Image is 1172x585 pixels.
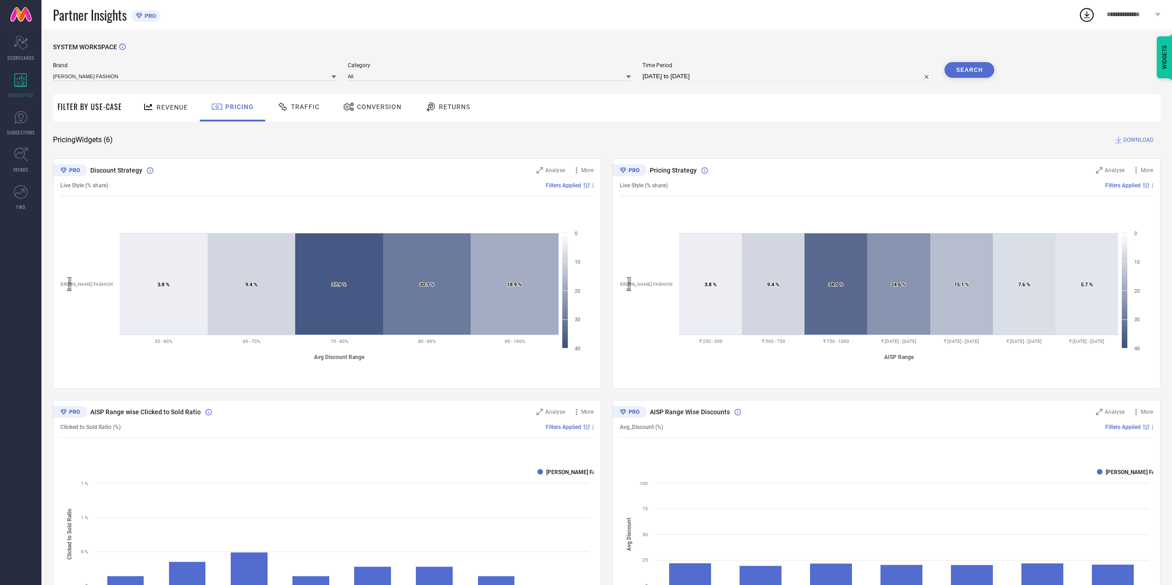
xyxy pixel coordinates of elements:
[420,282,434,288] text: 30.3 %
[620,424,663,430] span: Avg_Discount (%)
[612,406,647,420] div: Premium
[331,339,348,344] text: 70 - 80%
[53,406,87,420] div: Premium
[53,6,127,24] span: Partner Insights
[60,182,108,189] span: Live Style (% share)
[1152,424,1153,430] span: |
[650,167,697,174] span: Pricing Strategy
[142,12,156,19] span: PRO
[8,92,34,98] span: WORKSPACE
[357,103,402,110] span: Conversion
[954,282,969,288] text: 15.1 %
[90,408,201,416] span: AISP Range wise Clicked to Sold Ratio
[1105,182,1141,189] span: Filters Applied
[7,129,35,136] span: SUGGESTIONS
[291,103,320,110] span: Traffic
[157,104,188,111] span: Revenue
[1006,339,1042,344] text: ₹ [DATE] - [DATE]
[642,532,648,537] text: 50
[1018,282,1030,288] text: 7.6 %
[592,424,594,430] span: |
[546,182,581,189] span: Filters Applied
[90,167,142,174] span: Discount Strategy
[314,354,365,360] tspan: Avg Discount Range
[891,282,906,288] text: 24.6 %
[1105,167,1125,174] span: Analyse
[57,282,113,287] text: [PERSON_NAME] FASHION
[1096,409,1102,415] svg: Zoom
[767,282,779,288] text: 9.4 %
[620,182,668,189] span: Live Style (% share)
[53,43,117,51] span: SYSTEM WORKSPACE
[575,346,580,352] text: 40
[1134,317,1140,323] text: 30
[581,167,594,174] span: More
[1106,469,1172,475] text: [PERSON_NAME] FASHION
[58,101,122,112] span: Filter By Use-Case
[66,509,73,560] tspan: Clicked to Sold Ratio
[60,424,121,430] span: Clicked to Sold Ratio (%)
[1096,167,1102,174] svg: Zoom
[53,135,113,145] span: Pricing Widgets ( 6 )
[243,339,260,344] text: 60 - 70%
[332,282,346,288] text: 37.9 %
[592,182,594,189] span: |
[418,339,436,344] text: 80 - 90%
[642,557,648,562] text: 25
[536,409,543,415] svg: Zoom
[155,339,172,344] text: 50 - 60%
[1152,182,1153,189] span: |
[1134,346,1140,352] text: 40
[536,167,543,174] svg: Zoom
[348,62,631,69] span: Category
[1069,339,1104,344] text: ₹ [DATE] - [DATE]
[1134,288,1140,294] text: 20
[884,354,914,360] tspan: AISP Range
[699,339,723,344] text: ₹ 250 - 500
[642,506,648,511] text: 75
[642,71,933,82] input: Select time period
[245,282,257,288] text: 9.4 %
[546,469,612,475] text: [PERSON_NAME] FASHION
[157,282,169,288] text: 3.8 %
[1141,167,1153,174] span: More
[81,481,88,486] text: 1 %
[1141,409,1153,415] span: More
[616,282,672,287] text: [PERSON_NAME] FASHION
[762,339,785,344] text: ₹ 500 - 750
[1081,282,1093,288] text: 5.7 %
[581,409,594,415] span: More
[81,515,88,520] text: 1 %
[626,277,632,291] tspan: Brand
[612,164,647,178] div: Premium
[545,167,565,174] span: Analyse
[17,203,25,210] span: FWD
[640,481,648,486] text: 100
[705,282,717,288] text: 3.8 %
[650,408,730,416] span: AISP Range Wise Discounts
[545,409,565,415] span: Analyse
[546,424,581,430] span: Filters Applied
[945,62,994,78] button: Search
[53,62,336,69] span: Brand
[53,164,87,178] div: Premium
[642,62,933,69] span: Time Period
[575,288,580,294] text: 20
[1134,259,1140,265] text: 10
[1123,135,1154,145] span: DOWNLOAD
[66,277,73,291] tspan: Brand
[1079,6,1095,23] div: Open download list
[7,54,35,61] span: SCORECARDS
[439,103,470,110] span: Returns
[626,518,632,551] tspan: Avg Discount
[1105,409,1125,415] span: Analyse
[1105,424,1141,430] span: Filters Applied
[1134,231,1137,237] text: 0
[507,282,522,288] text: 18.9 %
[225,103,254,110] span: Pricing
[575,231,577,237] text: 0
[505,339,525,344] text: 90 - 100%
[944,339,979,344] text: ₹ [DATE] - [DATE]
[881,339,916,344] text: ₹ [DATE] - [DATE]
[828,282,843,288] text: 34.1 %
